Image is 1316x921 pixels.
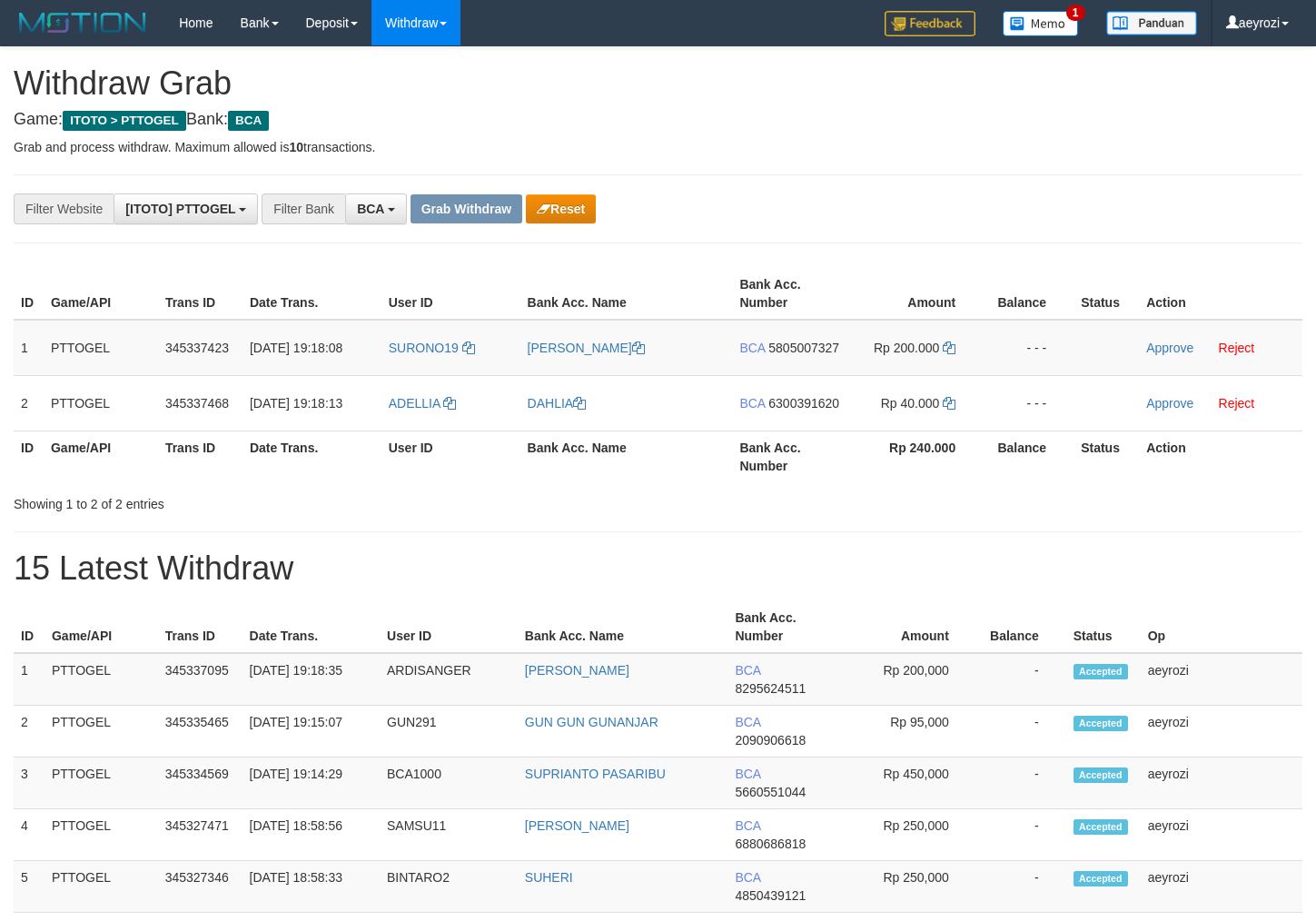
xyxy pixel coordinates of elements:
[389,396,457,411] a: ADELLIA
[885,11,975,36] img: Feedback.jpg
[735,785,806,799] span: Copy 5660551044 to clipboard
[1219,341,1255,355] a: Reject
[165,341,229,355] span: 345337423
[976,601,1066,653] th: Balance
[735,767,760,781] span: BCA
[735,715,760,729] span: BCA
[1074,431,1139,482] th: Status
[45,653,158,706] td: PTTOGEL
[381,268,520,320] th: User ID
[242,809,380,861] td: [DATE] 18:58:56
[44,268,158,320] th: Game/API
[983,431,1074,482] th: Balance
[262,193,345,224] div: Filter Bank
[242,653,380,706] td: [DATE] 19:18:35
[357,202,384,216] span: BCA
[846,268,983,320] th: Amount
[768,396,839,411] span: Copy 6300391620 to clipboard
[380,601,518,653] th: User ID
[380,809,518,861] td: SAMSU11
[242,601,380,653] th: Date Trans.
[943,341,955,355] a: Copy 200000 to clipboard
[14,375,44,431] td: 2
[983,375,1074,431] td: - - -
[14,550,1302,587] h1: 15 Latest Withdraw
[520,431,733,482] th: Bank Acc. Name
[380,653,518,706] td: ARDISANGER
[14,861,45,913] td: 5
[526,194,596,223] button: Reset
[1139,431,1302,482] th: Action
[242,861,380,913] td: [DATE] 18:58:33
[14,9,152,36] img: MOTION_logo.png
[389,341,459,355] span: SURONO19
[242,758,380,809] td: [DATE] 19:14:29
[1074,268,1139,320] th: Status
[1141,861,1302,913] td: aeyrozi
[735,818,760,833] span: BCA
[1003,11,1079,36] img: Button%20Memo.svg
[525,818,629,833] a: [PERSON_NAME]
[735,870,760,885] span: BCA
[345,193,407,224] button: BCA
[518,601,728,653] th: Bank Acc. Name
[158,706,242,758] td: 345335465
[525,663,629,678] a: [PERSON_NAME]
[14,809,45,861] td: 4
[735,888,806,903] span: Copy 4850439121 to clipboard
[732,268,846,320] th: Bank Acc. Number
[983,320,1074,376] td: - - -
[881,396,940,411] span: Rp 40.000
[525,715,658,729] a: GUN GUN GUNANJAR
[45,809,158,861] td: PTTOGEL
[14,320,44,376] td: 1
[874,341,939,355] span: Rp 200.000
[525,870,573,885] a: SUHERI
[1141,758,1302,809] td: aeyrozi
[114,193,258,224] button: [ITOTO] PTTOGEL
[380,861,518,913] td: BINTARO2
[1106,11,1197,35] img: panduan.png
[1066,5,1085,21] span: 1
[14,268,44,320] th: ID
[735,733,806,748] span: Copy 2090906618 to clipboard
[158,601,242,653] th: Trans ID
[45,861,158,913] td: PTTOGEL
[250,341,342,355] span: [DATE] 19:18:08
[44,375,158,431] td: PTTOGEL
[735,663,760,678] span: BCA
[158,268,242,320] th: Trans ID
[841,706,976,758] td: Rp 95,000
[45,601,158,653] th: Game/API
[14,111,1302,129] h4: Game: Bank:
[228,111,269,131] span: BCA
[14,488,535,513] div: Showing 1 to 2 of 2 entries
[1146,341,1193,355] a: Approve
[983,268,1074,320] th: Balance
[1146,396,1193,411] a: Approve
[242,268,381,320] th: Date Trans.
[44,431,158,482] th: Game/API
[14,653,45,706] td: 1
[158,758,242,809] td: 345334569
[1066,601,1141,653] th: Status
[389,341,475,355] a: SURONO19
[976,706,1066,758] td: -
[841,653,976,706] td: Rp 200,000
[158,653,242,706] td: 345337095
[846,431,983,482] th: Rp 240.000
[1219,396,1255,411] a: Reject
[44,320,158,376] td: PTTOGEL
[389,396,440,411] span: ADELLIA
[1074,819,1128,835] span: Accepted
[943,396,955,411] a: Copy 40000 to clipboard
[14,601,45,653] th: ID
[1141,601,1302,653] th: Op
[14,706,45,758] td: 2
[242,431,381,482] th: Date Trans.
[380,706,518,758] td: GUN291
[739,341,765,355] span: BCA
[1074,664,1128,679] span: Accepted
[739,396,765,411] span: BCA
[380,758,518,809] td: BCA1000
